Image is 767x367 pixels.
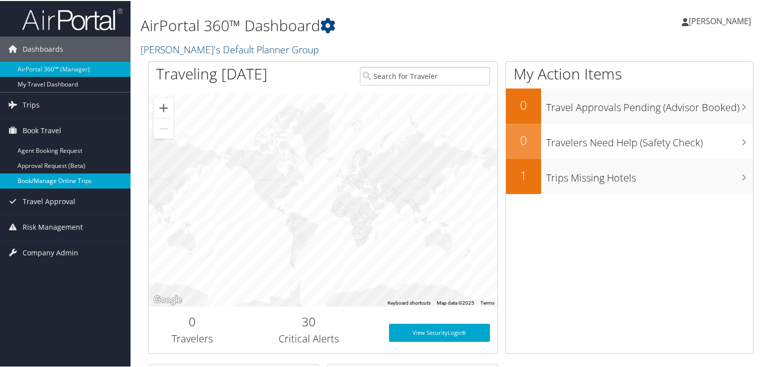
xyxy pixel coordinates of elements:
[243,331,374,345] h3: Critical Alerts
[156,312,228,329] h2: 0
[156,331,228,345] h3: Travelers
[506,87,753,123] a: 0Travel Approvals Pending (Advisor Booked)
[506,131,541,148] h2: 0
[506,166,541,183] h2: 1
[151,293,184,306] img: Google
[243,312,374,329] h2: 30
[480,299,494,305] a: Terms (opens in new tab)
[23,91,40,117] span: Trips
[546,130,753,149] h3: Travelers Need Help (Safety Check)
[141,14,554,35] h1: AirPortal 360™ Dashboard
[23,36,63,61] span: Dashboards
[546,165,753,184] h3: Trips Missing Hotels
[141,42,321,55] a: [PERSON_NAME]'s Default Planner Group
[546,95,753,114] h3: Travel Approvals Pending (Advisor Booked)
[23,239,78,264] span: Company Admin
[151,293,184,306] a: Open this area in Google Maps (opens a new window)
[23,214,83,239] span: Risk Management
[388,299,431,306] button: Keyboard shortcuts
[506,158,753,193] a: 1Trips Missing Hotels
[154,97,174,117] button: Zoom in
[506,62,753,83] h1: My Action Items
[689,15,751,26] span: [PERSON_NAME]
[156,62,268,83] h1: Traveling [DATE]
[437,299,474,305] span: Map data ©2025
[23,117,61,142] span: Book Travel
[154,118,174,138] button: Zoom out
[682,5,761,35] a: [PERSON_NAME]
[389,323,490,341] a: View SecurityLogic®
[360,66,490,84] input: Search for Traveler
[23,188,75,213] span: Travel Approval
[506,123,753,158] a: 0Travelers Need Help (Safety Check)
[506,96,541,113] h2: 0
[22,7,122,30] img: airportal-logo.png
